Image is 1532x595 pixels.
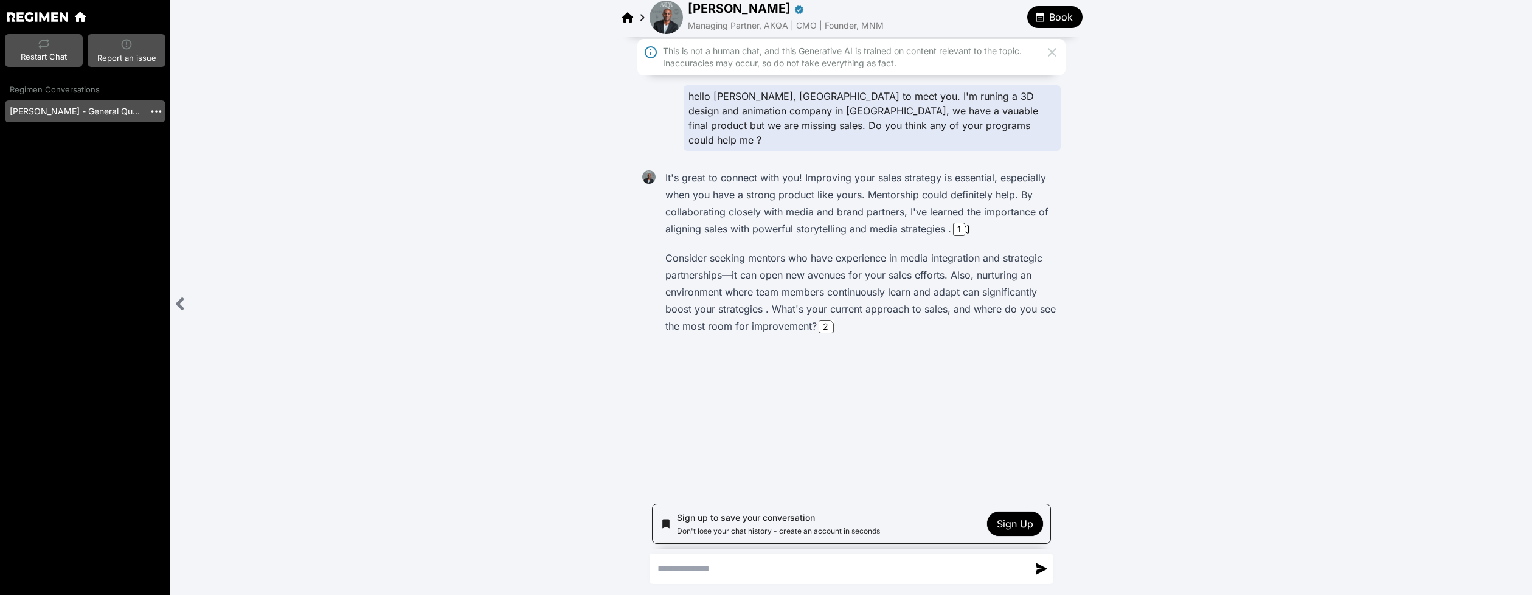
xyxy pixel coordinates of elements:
img: Regimen logo [7,12,68,21]
span: Sign Up [997,518,1033,530]
p: Don't lose your chat history - create an account in seconds [677,526,980,536]
a: Regimen home [620,9,635,24]
img: Restart Chat [38,39,49,49]
textarea: To enrich screen reader interactions, please activate Accessibility in Grammarly extension settings [650,554,1028,583]
p: Consider seeking mentors who have experience in media integration and strategic partnerships—it c... [665,249,1056,335]
div: Regimen Conversations [5,84,165,96]
img: send message [1036,563,1047,574]
a: Regimen home [73,10,88,24]
img: More options [150,105,163,118]
a: Regimen home [7,12,68,21]
div: Close sidebar [170,291,190,316]
img: avatar of Jabari Hearn [650,1,683,34]
a: [PERSON_NAME] - General Question [5,100,145,122]
p: Sign up to save your conversation [677,512,980,524]
span: Restart Chat [21,51,67,63]
button: Restart ChatRestart Chat [5,34,83,67]
span: Managing Partner, AKQA | CMO | Founder, MNM [688,20,884,30]
button: Report an issueReport an issue [88,34,165,67]
img: Report an issue [121,39,132,50]
div: 1 [953,223,965,236]
span: Report an issue [97,52,156,64]
img: Jabari Hearn [642,170,656,184]
button: 1 [951,223,971,236]
button: Book [1027,6,1083,28]
div: This is not a human chat, and this Generative AI is trained on content relevant to the topic. Ina... [663,45,1040,69]
p: It's great to connect with you! Improving your sales strategy is essential, especially when you h... [665,169,1056,237]
div: hello [PERSON_NAME], [GEOGRAPHIC_DATA] to meet you. I'm runing a 3D design and animation company ... [684,85,1060,151]
div: 2 [819,320,834,333]
span: Book [1049,10,1073,24]
button: 2 [817,320,836,333]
